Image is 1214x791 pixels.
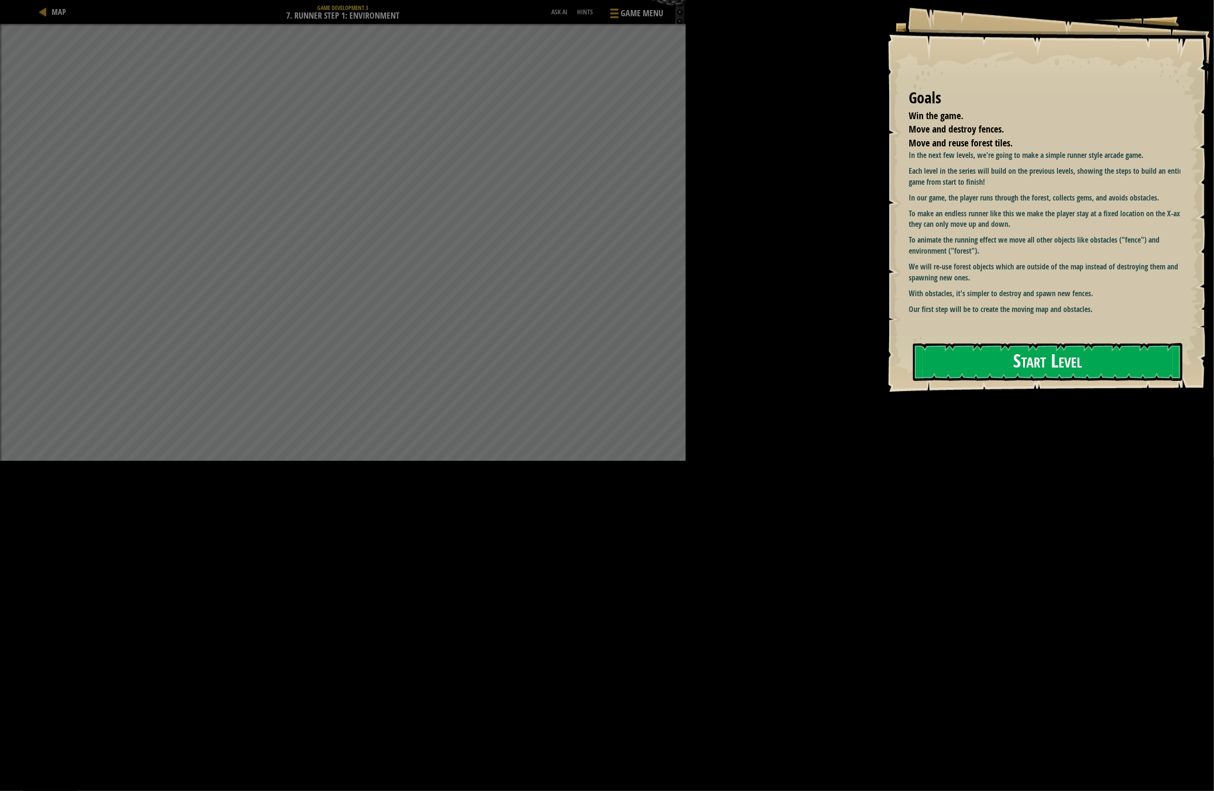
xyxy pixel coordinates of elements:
span: Move and destroy fences. [909,123,1004,135]
button: Game Menu [602,4,669,26]
button: Ask AI [546,4,572,22]
span: Ask AI [551,7,568,16]
span: Hints [577,7,593,16]
span: Map [52,7,66,17]
p: Each level in the series will build on the previous levels, showing the steps to build an entire ... [909,166,1190,188]
p: We will re-use forest objects which are outside of the map instead of destroying them and spawnin... [909,261,1190,283]
div: Goals [909,87,1181,109]
p: In the next few levels, we're going to make a simple runner style arcade game. [909,150,1190,161]
p: With obstacles, it's simpler to destroy and spawn new fences. [909,288,1190,299]
p: To make an endless runner like this we make the player stay at a fixed location on the X-axis - t... [909,208,1190,230]
p: Our first step will be to create the moving map and obstacles. [909,304,1190,315]
p: In our game, the player runs through the forest, collects gems, and avoids obstacles. [909,192,1190,203]
li: Move and reuse forest tiles. [897,136,1178,150]
span: Game Menu [621,7,663,20]
p: To animate the running effect we move all other objects like obstacles ("fence") and environment ... [909,234,1190,256]
span: Move and reuse forest tiles. [909,136,1013,149]
button: Start Level [913,343,1182,381]
span: Win the game. [909,109,963,122]
li: Move and destroy fences. [897,123,1178,136]
li: Win the game. [897,109,1178,123]
button: Ask AI [16,775,27,786]
a: Map [49,7,66,17]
